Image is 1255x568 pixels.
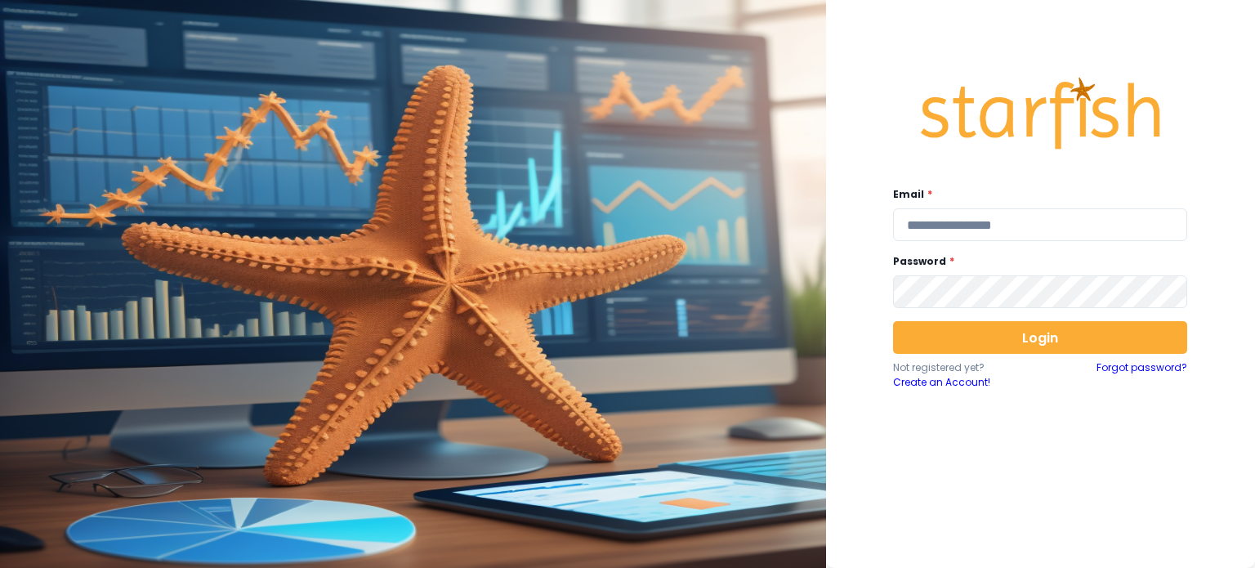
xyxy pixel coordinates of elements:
button: Login [893,321,1187,354]
p: Not registered yet? [893,360,1040,375]
a: Create an Account! [893,375,1040,390]
label: Email [893,187,1177,202]
img: Logo.42cb71d561138c82c4ab.png [918,62,1163,165]
label: Password [893,254,1177,269]
a: Forgot password? [1096,360,1187,390]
